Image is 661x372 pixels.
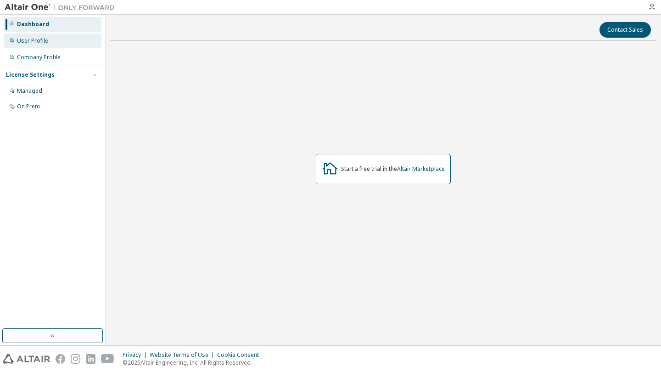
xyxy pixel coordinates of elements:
a: Altair Marketplace [397,165,445,173]
div: Company Profile [17,54,61,61]
button: Contact Sales [599,22,651,38]
img: altair_logo.svg [3,354,50,364]
img: linkedin.svg [86,354,95,364]
div: Managed [17,87,42,95]
div: Privacy [123,351,150,359]
img: instagram.svg [71,354,80,364]
img: youtube.svg [101,354,114,364]
div: User Profile [17,37,48,45]
div: Dashboard [17,21,49,28]
div: On Prem [17,103,40,110]
img: facebook.svg [56,354,65,364]
div: Website Terms of Use [150,351,217,359]
div: Cookie Consent [217,351,264,359]
img: Altair One [5,3,119,12]
div: License Settings [6,71,55,79]
div: Start a free trial in the [341,165,445,173]
p: © 2025 Altair Engineering, Inc. All Rights Reserved. [123,359,264,366]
